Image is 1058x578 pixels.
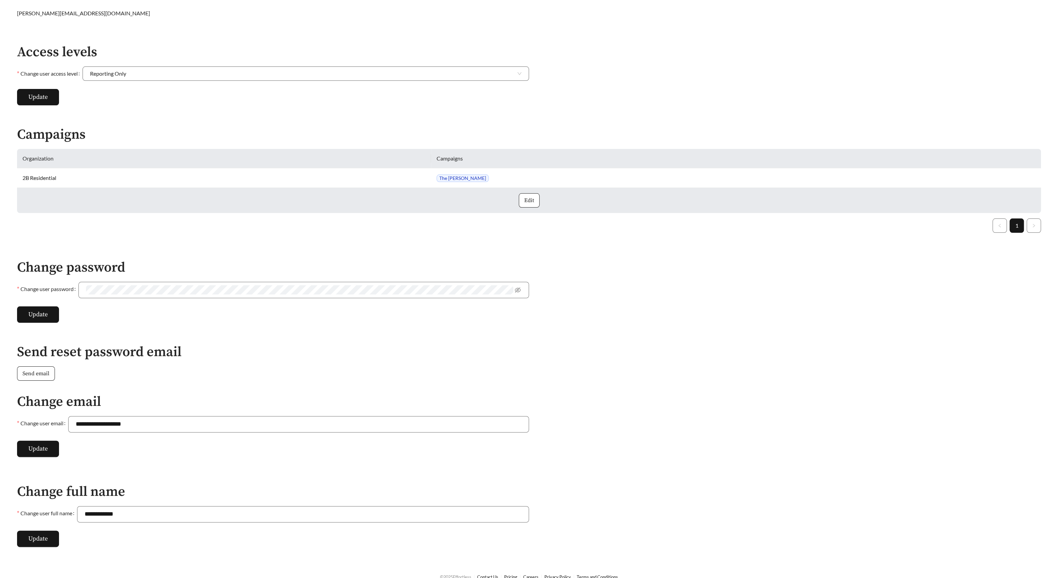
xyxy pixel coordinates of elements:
span: Update [28,92,48,102]
h2: Change email [17,394,529,409]
li: Previous Page [993,218,1007,233]
button: Update [17,306,59,323]
th: Campaigns [431,149,1041,168]
span: left [998,224,1002,228]
span: Update [28,444,48,453]
input: Change user password [86,285,513,294]
li: Next Page [1027,218,1041,233]
button: Edit [519,193,540,208]
button: Update [17,89,59,105]
span: Send email [23,369,49,378]
div: [PERSON_NAME][EMAIL_ADDRESS][DOMAIN_NAME] [17,9,1041,17]
span: Reporting Only [90,67,521,80]
label: Change user email [17,416,68,430]
input: Change user email [68,416,529,432]
label: Change user access level [17,66,83,81]
label: Change user password [17,282,78,296]
input: Change user full name [77,506,529,522]
a: 1 [1010,219,1024,232]
label: Change user full name [17,506,77,520]
span: Edit [524,196,534,204]
span: eye-invisible [515,287,521,293]
td: 2B Residential [17,168,431,188]
button: right [1027,218,1041,233]
span: right [1032,224,1036,228]
button: left [993,218,1007,233]
h2: Send reset password email [17,345,1041,360]
span: Update [28,534,48,543]
h2: Campaigns [17,127,1041,142]
button: Update [17,531,59,547]
h2: Change password [17,260,529,275]
button: Send email [17,366,55,381]
h2: Access levels [17,45,529,60]
h2: Change full name [17,484,529,499]
th: Organization [17,149,431,168]
span: The [PERSON_NAME] [437,174,489,182]
span: Update [28,310,48,319]
button: Update [17,441,59,457]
